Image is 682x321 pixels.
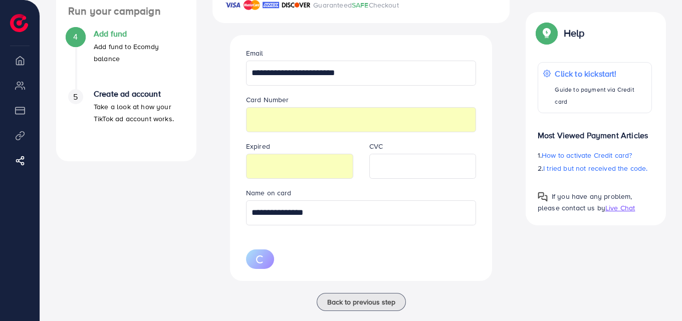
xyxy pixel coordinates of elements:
[538,149,652,161] p: 1.
[538,121,652,141] p: Most Viewed Payment Articles
[538,24,556,42] img: Popup guide
[375,155,471,177] iframe: Secure CVC input frame
[555,84,646,108] p: Guide to payment via Credit card
[542,150,632,160] span: How to activate Credit card?
[538,192,548,202] img: Popup guide
[94,89,184,99] h4: Create ad account
[605,203,635,213] span: Live Chat
[56,29,196,89] li: Add fund
[94,29,184,39] h4: Add fund
[538,162,652,174] p: 2.
[639,276,674,313] iframe: Chat
[538,191,632,213] span: If you have any problem, please contact us by
[56,5,196,18] h4: Run your campaign
[246,48,264,58] label: Email
[73,31,78,43] span: 4
[252,109,471,131] iframe: Secure card number input frame
[94,41,184,65] p: Add fund to Ecomdy balance
[246,141,270,151] label: Expired
[94,101,184,125] p: Take a look at how your TikTok ad account works.
[564,27,585,39] p: Help
[246,188,292,198] label: Name on card
[543,163,647,173] span: I tried but not received the code.
[246,95,289,105] label: Card Number
[369,141,383,151] label: CVC
[73,91,78,103] span: 5
[10,14,28,32] img: logo
[555,68,646,80] p: Click to kickstart!
[56,89,196,149] li: Create ad account
[252,155,348,177] iframe: Secure expiration date input frame
[327,297,395,307] span: Back to previous step
[317,293,406,311] button: Back to previous step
